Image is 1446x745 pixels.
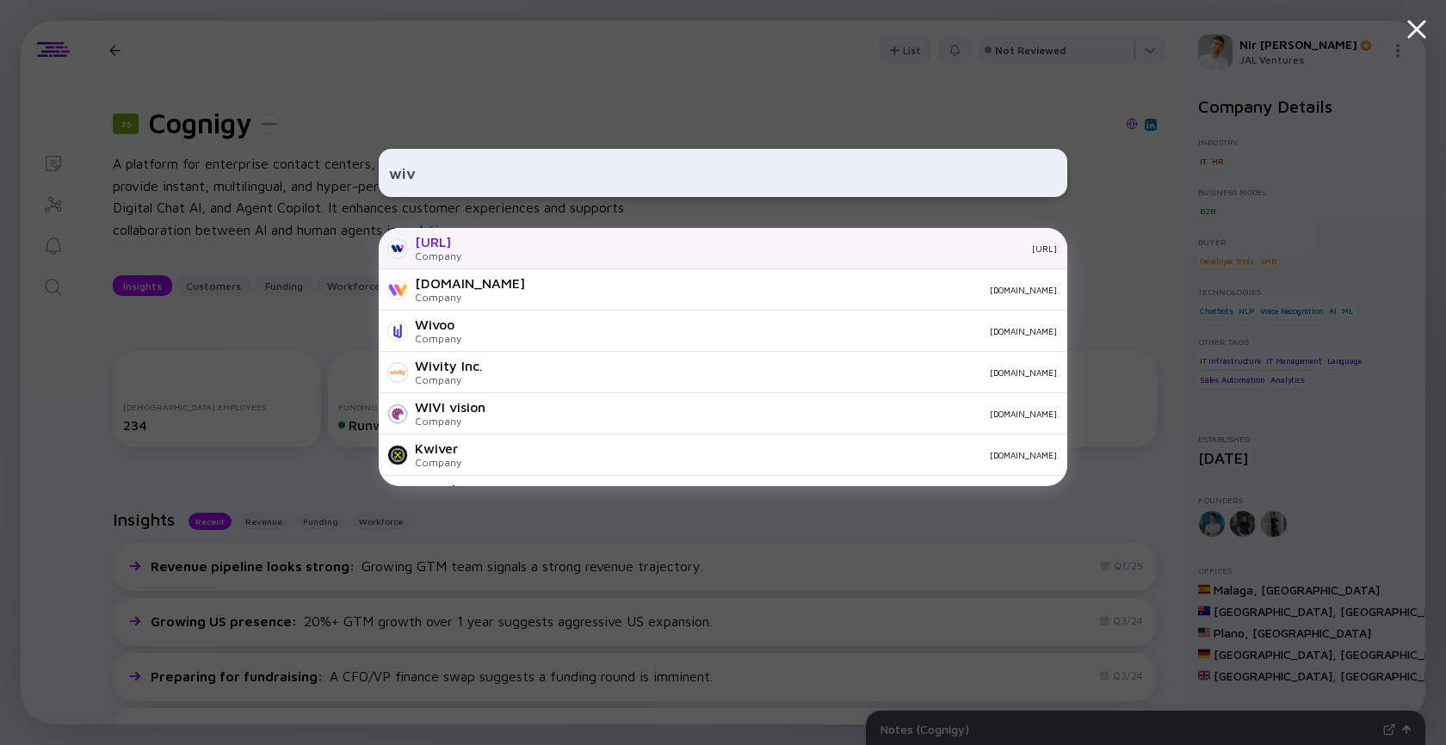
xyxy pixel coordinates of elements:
div: Kwiver [415,440,461,456]
div: Swivel [415,482,461,497]
div: [URL] [475,243,1057,254]
input: Search Company or Investor... [389,157,1057,188]
div: [URL] [415,234,461,249]
div: Company [415,456,461,469]
div: Company [415,415,485,428]
div: [DOMAIN_NAME] [475,450,1057,460]
div: [DOMAIN_NAME] [475,326,1057,336]
div: Company [415,249,461,262]
div: WIVI vision [415,399,485,415]
div: [DOMAIN_NAME] [497,367,1057,378]
div: Company [415,291,525,304]
div: Company [415,332,461,345]
div: Company [415,373,483,386]
div: [DOMAIN_NAME] [539,285,1057,295]
div: [DOMAIN_NAME] [415,275,525,291]
div: [DOMAIN_NAME] [499,409,1057,419]
div: Wivity Inc. [415,358,483,373]
div: Wivoo [415,317,461,332]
